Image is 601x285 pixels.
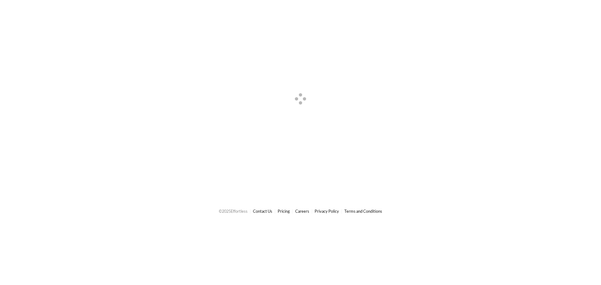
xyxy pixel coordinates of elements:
[344,209,382,214] a: Terms and Conditions
[278,209,290,214] a: Pricing
[219,209,248,214] span: © 2025 Effortless
[295,209,309,214] a: Careers
[253,209,272,214] a: Contact Us
[315,209,339,214] a: Privacy Policy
